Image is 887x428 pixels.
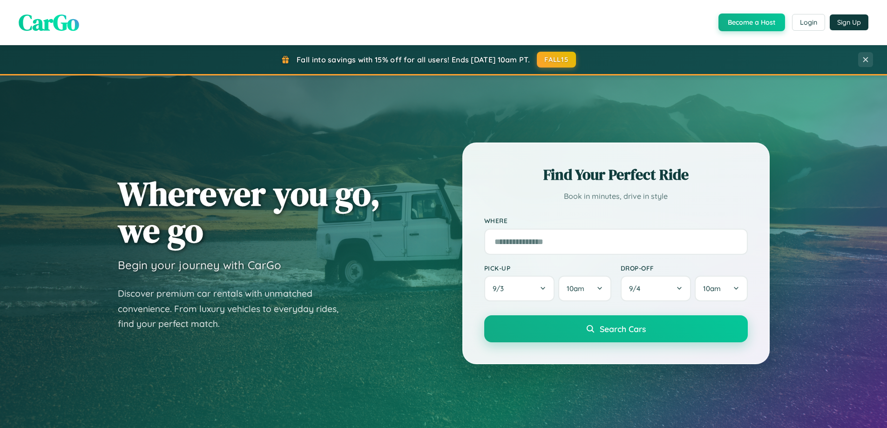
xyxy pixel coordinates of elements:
[830,14,868,30] button: Sign Up
[558,276,611,301] button: 10am
[484,315,748,342] button: Search Cars
[792,14,825,31] button: Login
[695,276,747,301] button: 10am
[297,55,530,64] span: Fall into savings with 15% off for all users! Ends [DATE] 10am PT.
[493,284,508,293] span: 9 / 3
[703,284,721,293] span: 10am
[484,164,748,185] h2: Find Your Perfect Ride
[537,52,576,68] button: FALL15
[718,14,785,31] button: Become a Host
[567,284,584,293] span: 10am
[484,264,611,272] label: Pick-up
[118,286,351,332] p: Discover premium car rentals with unmatched convenience. From luxury vehicles to everyday rides, ...
[484,217,748,225] label: Where
[621,264,748,272] label: Drop-off
[629,284,645,293] span: 9 / 4
[600,324,646,334] span: Search Cars
[484,276,555,301] button: 9/3
[621,276,691,301] button: 9/4
[118,175,380,249] h1: Wherever you go, we go
[19,7,79,38] span: CarGo
[484,190,748,203] p: Book in minutes, drive in style
[118,258,281,272] h3: Begin your journey with CarGo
